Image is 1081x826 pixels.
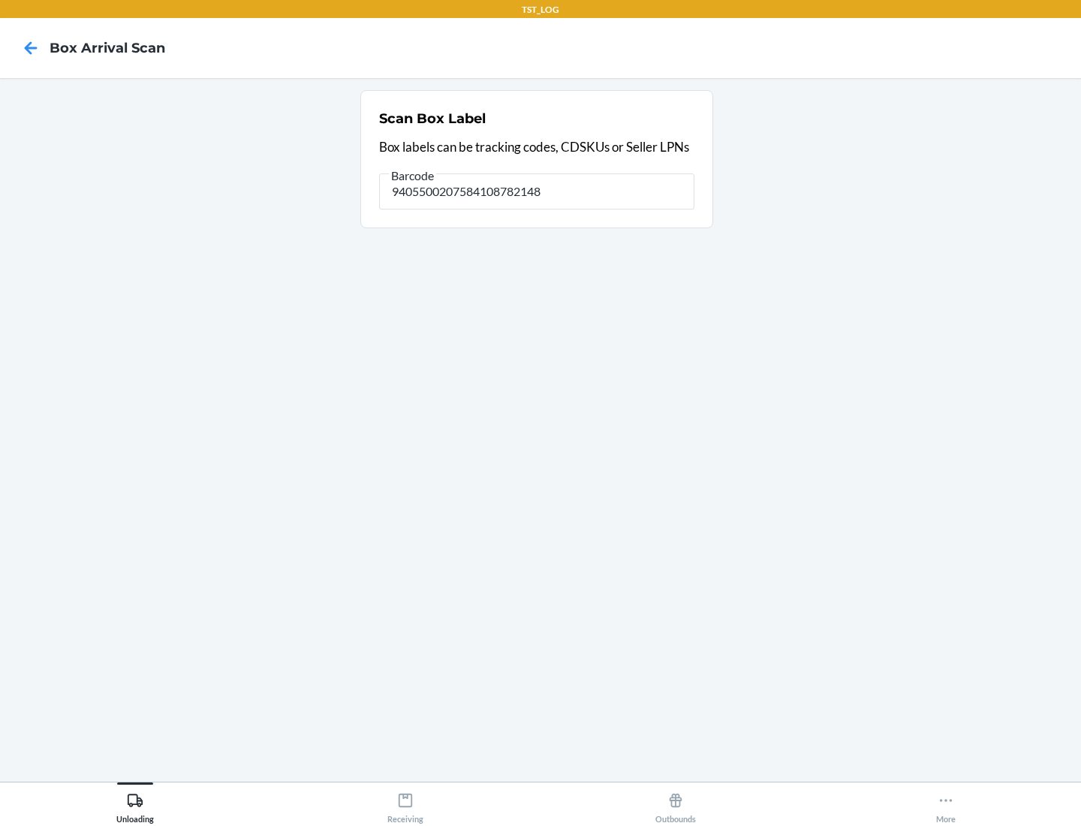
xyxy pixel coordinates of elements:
[936,786,956,824] div: More
[522,3,559,17] p: TST_LOG
[379,109,486,128] h2: Scan Box Label
[540,782,811,824] button: Outbounds
[655,786,696,824] div: Outbounds
[116,786,154,824] div: Unloading
[270,782,540,824] button: Receiving
[387,786,423,824] div: Receiving
[50,38,165,58] h4: Box Arrival Scan
[379,137,694,157] p: Box labels can be tracking codes, CDSKUs or Seller LPNs
[379,173,694,210] input: Barcode
[811,782,1081,824] button: More
[389,168,436,183] span: Barcode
